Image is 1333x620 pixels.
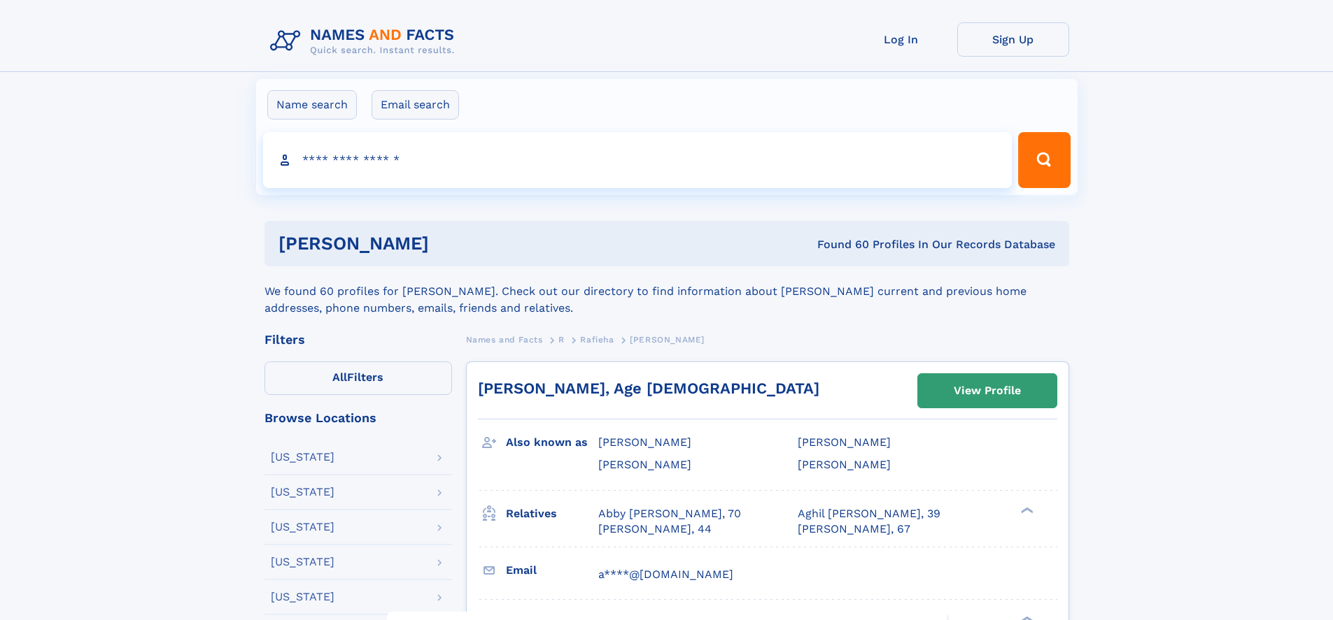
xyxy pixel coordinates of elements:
[1018,132,1070,188] button: Search Button
[798,458,891,471] span: [PERSON_NAME]
[332,370,347,384] span: All
[267,90,357,120] label: Name search
[265,266,1069,317] div: We found 60 profiles for [PERSON_NAME]. Check out our directory to find information about [PERSON...
[598,435,691,449] span: [PERSON_NAME]
[466,331,543,348] a: Names and Facts
[271,521,334,533] div: [US_STATE]
[954,375,1021,407] div: View Profile
[478,380,819,397] a: [PERSON_NAME], Age [DEMOGRAPHIC_DATA]
[957,22,1069,57] a: Sign Up
[558,335,565,345] span: R
[271,486,334,498] div: [US_STATE]
[580,335,614,345] span: Rafieha
[598,506,741,521] a: Abby [PERSON_NAME], 70
[506,502,598,526] h3: Relatives
[278,235,623,252] h1: [PERSON_NAME]
[271,591,334,603] div: [US_STATE]
[798,506,940,521] a: Aghil [PERSON_NAME], 39
[506,431,598,454] h3: Also known as
[506,558,598,582] h3: Email
[630,335,705,345] span: [PERSON_NAME]
[598,521,712,537] a: [PERSON_NAME], 44
[271,556,334,568] div: [US_STATE]
[265,412,452,424] div: Browse Locations
[798,435,891,449] span: [PERSON_NAME]
[265,22,466,60] img: Logo Names and Facts
[798,521,910,537] a: [PERSON_NAME], 67
[265,361,452,395] label: Filters
[845,22,957,57] a: Log In
[558,331,565,348] a: R
[263,132,1013,188] input: search input
[1017,505,1034,514] div: ❯
[265,333,452,346] div: Filters
[623,237,1055,252] div: Found 60 Profiles In Our Records Database
[372,90,459,120] label: Email search
[271,452,334,463] div: [US_STATE]
[918,374,1057,408] a: View Profile
[598,458,691,471] span: [PERSON_NAME]
[580,331,614,348] a: Rafieha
